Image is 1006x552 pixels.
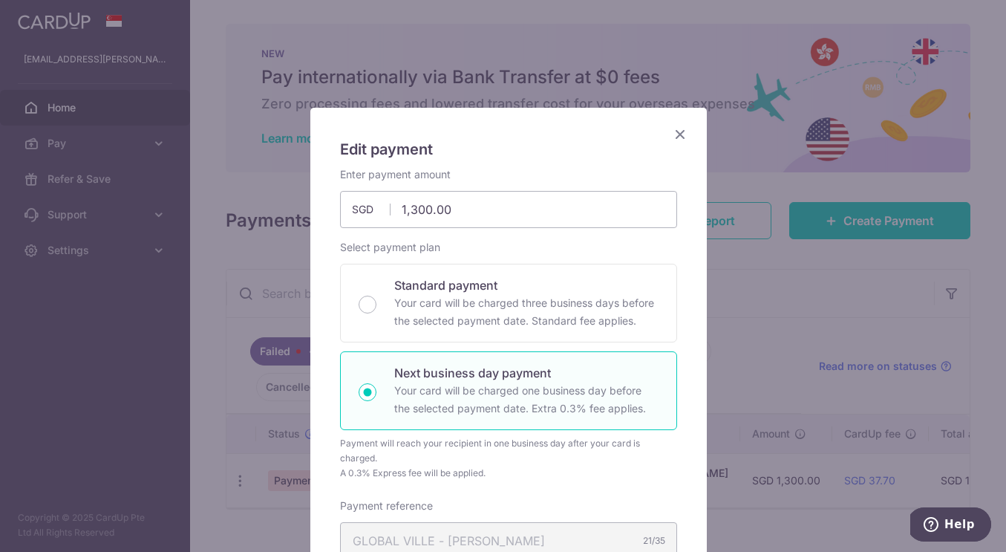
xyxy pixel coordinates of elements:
[340,191,677,228] input: 0.00
[352,202,391,217] span: SGD
[340,466,677,481] div: A 0.3% Express fee will be applied.
[340,137,677,161] h5: Edit payment
[340,499,433,513] label: Payment reference
[340,167,451,182] label: Enter payment amount
[340,240,440,255] label: Select payment plan
[394,382,659,418] p: Your card will be charged one business day before the selected payment date. Extra 0.3% fee applies.
[34,10,65,24] span: Help
[643,533,665,548] div: 21/35
[394,364,659,382] p: Next business day payment
[910,507,991,545] iframe: Opens a widget where you can find more information
[340,436,677,466] div: Payment will reach your recipient in one business day after your card is charged.
[671,126,689,143] button: Close
[394,276,659,294] p: Standard payment
[394,294,659,330] p: Your card will be charged three business days before the selected payment date. Standard fee appl...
